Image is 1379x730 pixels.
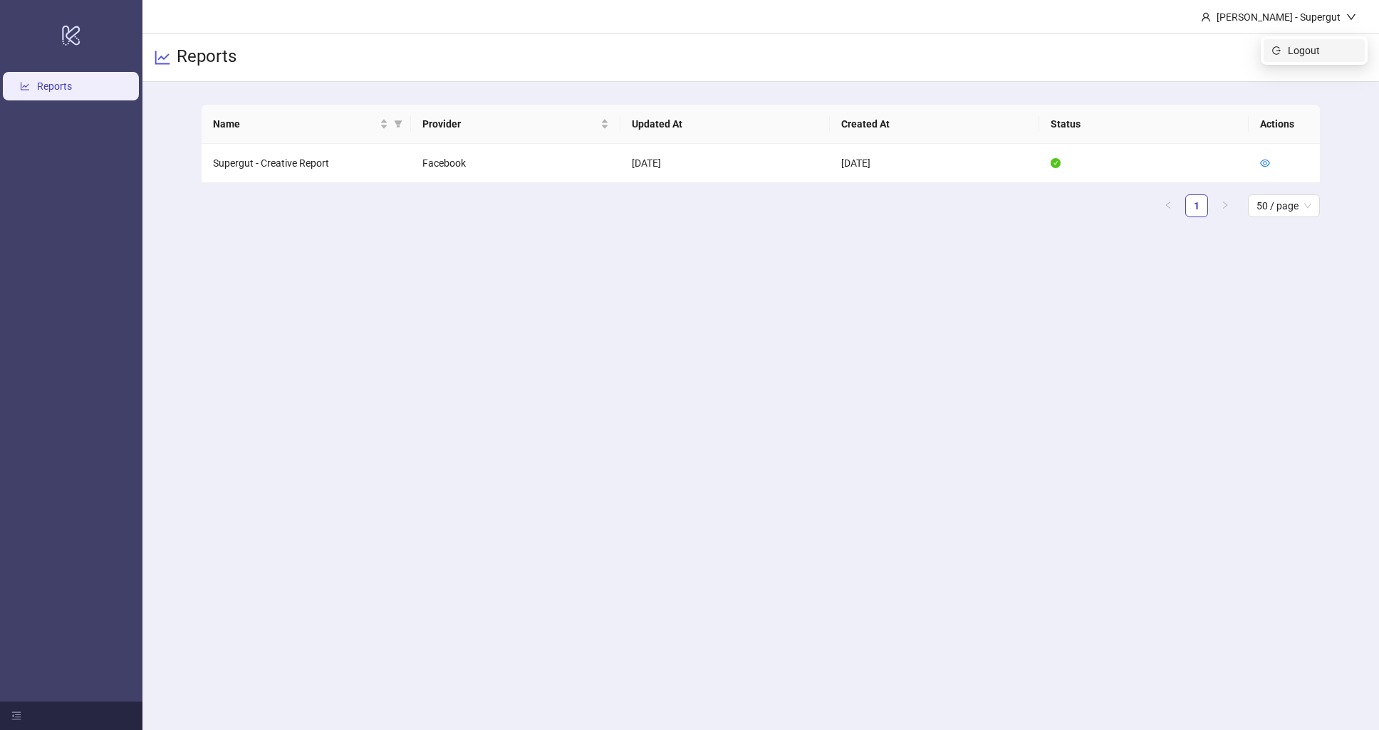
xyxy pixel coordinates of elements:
span: check-circle [1051,158,1061,168]
button: left [1157,194,1180,217]
a: eye [1260,157,1270,169]
div: Page Size [1248,194,1320,217]
th: Name [202,105,411,144]
li: Next Page [1214,194,1237,217]
span: Provider [422,116,598,132]
button: right [1214,194,1237,217]
th: Updated At [620,105,830,144]
h3: Reports [177,46,236,70]
td: [DATE] [620,144,830,183]
span: left [1164,201,1172,209]
li: Previous Page [1157,194,1180,217]
th: Provider [411,105,620,144]
span: filter [391,113,405,135]
td: [DATE] [830,144,1039,183]
span: Name [213,116,377,132]
a: Reports [37,80,72,92]
span: user [1201,12,1211,22]
span: right [1221,201,1229,209]
td: Supergut - Creative Report [202,144,411,183]
span: Logout [1288,43,1356,58]
a: 1 [1186,195,1207,217]
span: 50 / page [1256,195,1311,217]
span: down [1346,12,1356,22]
th: Created At [830,105,1039,144]
span: filter [394,120,402,128]
div: [PERSON_NAME] - Supergut [1211,9,1346,25]
th: Status [1039,105,1249,144]
span: eye [1260,158,1270,168]
th: Actions [1249,105,1320,144]
span: line-chart [154,49,171,66]
span: logout [1272,46,1282,55]
td: Facebook [411,144,620,183]
span: menu-fold [11,711,21,721]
